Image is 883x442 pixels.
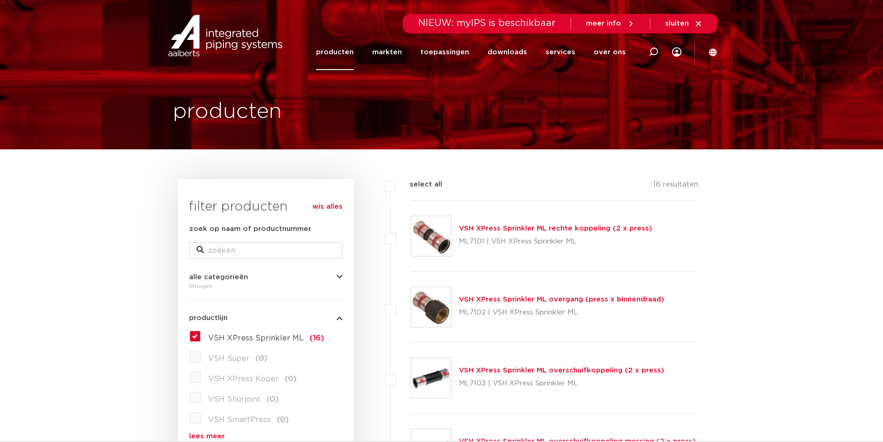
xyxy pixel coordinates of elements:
h3: filter producten [189,198,343,216]
a: wis alles [312,201,343,212]
a: VSH XPress Sprinkler ML rechte koppeling (2 x press) [459,225,652,232]
span: NIEUW: myIPS is beschikbaar [418,19,556,28]
span: sluiten [665,20,689,27]
p: ML7102 | VSH XPress Sprinkler ML [459,305,664,320]
span: (16) [310,334,324,342]
a: services [546,34,575,70]
span: (0) [285,375,297,383]
span: meer info [586,20,621,27]
input: zoeken [189,242,343,259]
label: select all [396,179,442,190]
h1: producten [173,97,282,127]
a: lees meer [189,433,343,440]
span: (0) [277,416,289,423]
span: (0) [255,355,267,362]
span: VSH XPress Sprinkler ML [208,334,304,342]
a: over ons [594,34,626,70]
a: toepassingen [420,34,469,70]
img: Thumbnail for VSH XPress Sprinkler ML overgang (press x binnendraad) [411,287,451,327]
a: downloads [488,34,527,70]
button: productlijn [189,314,343,321]
img: Thumbnail for VSH XPress Sprinkler ML overschuifkoppeling (2 x press) [411,358,451,398]
p: ML7103 | VSH XPress Sprinkler ML [459,376,664,391]
span: VSH SmartPress [208,416,271,423]
span: VSH XPress Koper [208,375,279,383]
span: (0) [267,396,279,403]
button: alle categorieën [189,274,343,281]
span: productlijn [189,314,228,321]
a: meer info [586,19,635,28]
a: producten [316,34,354,70]
span: alle categorieën [189,274,248,281]
p: 16 resultaten [653,179,698,193]
div: fittingen [189,281,343,292]
a: VSH XPress Sprinkler ML overgang (press x binnendraad) [459,296,664,303]
span: VSH Super [208,355,249,362]
a: sluiten [665,19,703,28]
img: Thumbnail for VSH XPress Sprinkler ML rechte koppeling (2 x press) [411,216,451,256]
p: ML7101 | VSH XPress Sprinkler ML [459,234,652,249]
a: VSH XPress Sprinkler ML overschuifkoppeling (2 x press) [459,367,664,374]
a: markten [372,34,402,70]
span: VSH Shurjoint [208,396,260,403]
nav: Menu [316,34,626,70]
label: zoek op naam of productnummer [189,224,311,235]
